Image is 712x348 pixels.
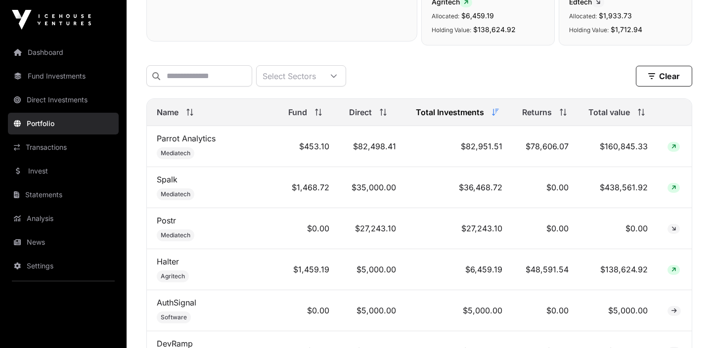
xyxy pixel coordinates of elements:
a: AuthSignal [157,298,196,307]
td: $27,243.10 [339,208,406,249]
a: Statements [8,184,119,206]
span: Holding Value: [569,26,609,34]
img: Icehouse Ventures Logo [12,10,91,30]
span: Agritech [161,272,185,280]
td: $1,459.19 [278,249,339,290]
span: $138,624.92 [473,25,516,34]
td: $82,498.41 [339,126,406,167]
td: $82,951.51 [406,126,512,167]
td: $5,000.00 [406,290,512,331]
td: $1,468.72 [278,167,339,208]
td: $6,459.19 [406,249,512,290]
span: Holding Value: [432,26,471,34]
a: Spalk [157,174,178,184]
span: $1,933.73 [599,11,632,20]
span: Direct [349,106,372,118]
td: $453.10 [278,126,339,167]
button: Clear [636,66,692,87]
td: $0.00 [578,208,657,249]
span: Fund [288,106,307,118]
span: Mediatech [161,231,190,239]
span: Returns [522,106,552,118]
a: Postr [157,216,176,225]
td: $0.00 [512,290,579,331]
td: $5,000.00 [339,249,406,290]
a: News [8,231,119,253]
td: $5,000.00 [578,290,657,331]
span: Allocated: [432,12,459,20]
a: Analysis [8,208,119,229]
span: Mediatech [161,190,190,198]
td: $438,561.92 [578,167,657,208]
td: $160,845.33 [578,126,657,167]
span: Mediatech [161,149,190,157]
a: Settings [8,255,119,277]
td: $138,624.92 [578,249,657,290]
a: Invest [8,160,119,182]
span: Allocated: [569,12,597,20]
iframe: Chat Widget [663,301,712,348]
a: Transactions [8,136,119,158]
span: Name [157,106,178,118]
a: Fund Investments [8,65,119,87]
td: $78,606.07 [512,126,579,167]
span: Software [161,313,187,321]
td: $0.00 [278,290,339,331]
td: $0.00 [512,208,579,249]
a: Dashboard [8,42,119,63]
span: Total value [588,106,630,118]
a: Direct Investments [8,89,119,111]
td: $36,468.72 [406,167,512,208]
span: $6,459.19 [461,11,494,20]
td: $0.00 [512,167,579,208]
a: Halter [157,257,179,266]
td: $35,000.00 [339,167,406,208]
td: $0.00 [278,208,339,249]
span: Total Investments [416,106,484,118]
a: Parrot Analytics [157,133,216,143]
td: $48,591.54 [512,249,579,290]
span: $1,712.94 [611,25,642,34]
td: $5,000.00 [339,290,406,331]
td: $27,243.10 [406,208,512,249]
a: Portfolio [8,113,119,134]
div: Select Sectors [257,66,322,86]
